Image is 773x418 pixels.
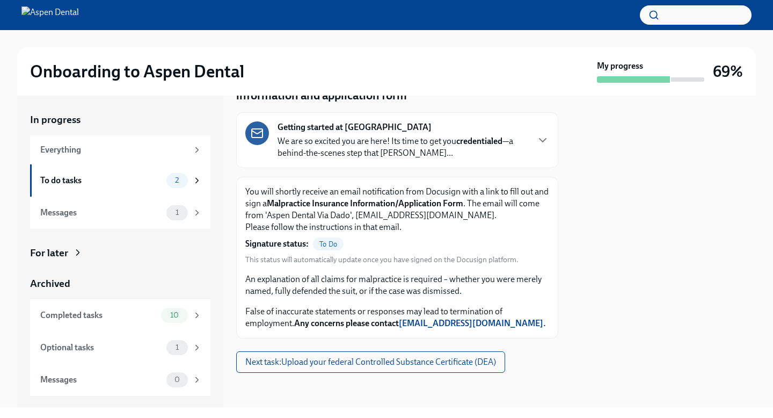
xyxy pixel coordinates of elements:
a: Completed tasks10 [30,299,210,331]
span: Next task : Upload your federal Controlled Substance Certificate (DEA) [245,357,496,367]
a: In progress [30,113,210,127]
span: 1 [169,343,185,351]
strong: credentialed [456,136,502,146]
p: You will shortly receive an email notification from Docusign with a link to fill out and sign a .... [245,186,549,233]
p: False of inaccurate statements or responses may lead to termination of employment. [245,306,549,329]
div: Messages [40,207,162,219]
div: For later [30,246,68,260]
strong: Malpractice Insurance Information/Application Form [267,198,463,208]
div: Everything [40,144,188,156]
a: [EMAIL_ADDRESS][DOMAIN_NAME]. [399,318,546,328]
button: Next task:Upload your federal Controlled Substance Certificate (DEA) [236,351,505,373]
strong: Signature status: [245,238,309,250]
span: 0 [168,376,186,384]
a: Optional tasks1 [30,331,210,364]
strong: My progress [597,60,643,72]
strong: Any concerns please contact [294,318,546,328]
span: To Do [313,240,344,248]
div: To do tasks [40,175,162,186]
div: Optional tasks [40,342,162,354]
img: Aspen Dental [21,6,79,24]
div: Messages [40,374,162,386]
a: Archived [30,277,210,291]
span: 2 [169,176,185,184]
h2: Onboarding to Aspen Dental [30,61,244,82]
p: We are so excited you are here! Its time to get you —a behind-the-scenes step that [PERSON_NAME]... [278,135,528,159]
a: Messages0 [30,364,210,396]
span: 10 [164,311,185,319]
a: Everything [30,135,210,164]
span: This status will automatically update once you have signed on the Docusign platform. [245,255,519,265]
p: An explanation of all claims for malpractice is required – whether you were merely named, fully d... [245,273,549,297]
a: To do tasks2 [30,164,210,197]
span: 1 [169,208,185,217]
a: Messages1 [30,197,210,229]
h3: 69% [713,62,743,81]
a: For later [30,246,210,260]
strong: Getting started at [GEOGRAPHIC_DATA] [278,121,432,133]
div: Completed tasks [40,309,157,321]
